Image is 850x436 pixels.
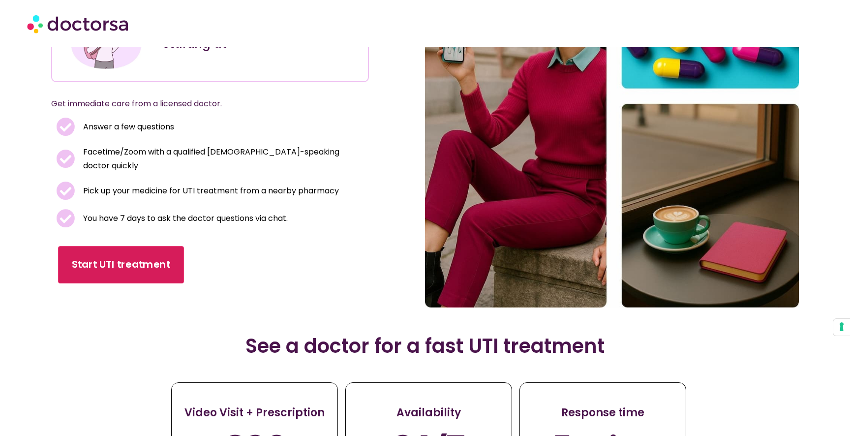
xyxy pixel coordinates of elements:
h2: See a doctor for a fast UTI treatment [164,334,687,358]
h3: Video Visit + Prescription [172,405,337,421]
h4: €20 [267,24,361,48]
a: Start UTI treatment [58,246,184,283]
p: Get immediate care from a licensed doctor. [51,97,345,111]
h3: Response time [520,405,686,421]
span: Start UTI treatment [72,258,170,272]
h3: Availability [346,405,512,421]
span: Facetime/Zoom with a qualified [DEMOGRAPHIC_DATA]-speaking doctor quickly [81,145,364,173]
span: Pick up your medicine for UTI treatment from a nearby pharmacy [81,184,339,198]
span: Answer a few questions [81,120,174,134]
button: Your consent preferences for tracking technologies [833,319,850,336]
span: You have 7 days to ask the doctor questions via chat. [81,212,288,225]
